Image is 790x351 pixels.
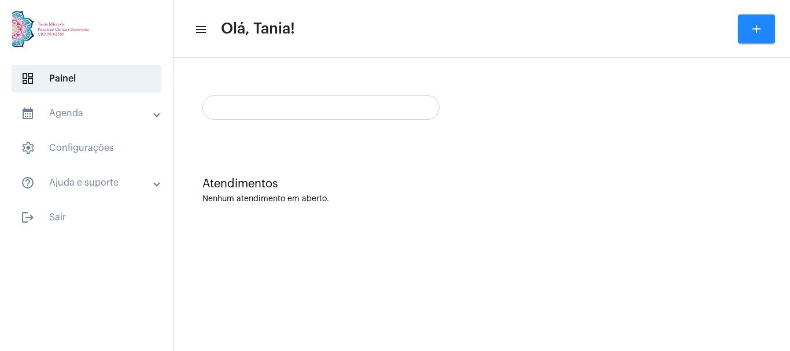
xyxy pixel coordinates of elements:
img: 82f91219-cc54-a9e9-c892-318f5ec67ab1.jpg [9,6,95,52]
mat-icon: add [750,22,763,36]
span: sidenav icon [21,72,35,86]
span: Olá, Tania! [221,20,295,38]
mat-panel-title: Ajuda e suporte [21,176,154,190]
mat-expansion-panel-header: sidenav iconAjuda e suporte [7,169,173,197]
mat-icon: sidenav icon [21,106,35,120]
mat-expansion-panel-header: sidenav iconAgenda [7,99,173,127]
mat-panel-title: Agenda [21,106,154,120]
span: Painel [12,65,161,93]
div: Atendimentos [202,178,761,190]
mat-icon: sidenav icon [21,210,35,224]
mat-icon: sidenav icon [21,176,35,190]
span: Sair [12,204,161,231]
mat-icon: sidenav icon [194,23,206,36]
span: Configurações [12,134,161,162]
div: Nenhum atendimento em aberto. [202,195,761,204]
span: sidenav icon [21,141,35,155]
